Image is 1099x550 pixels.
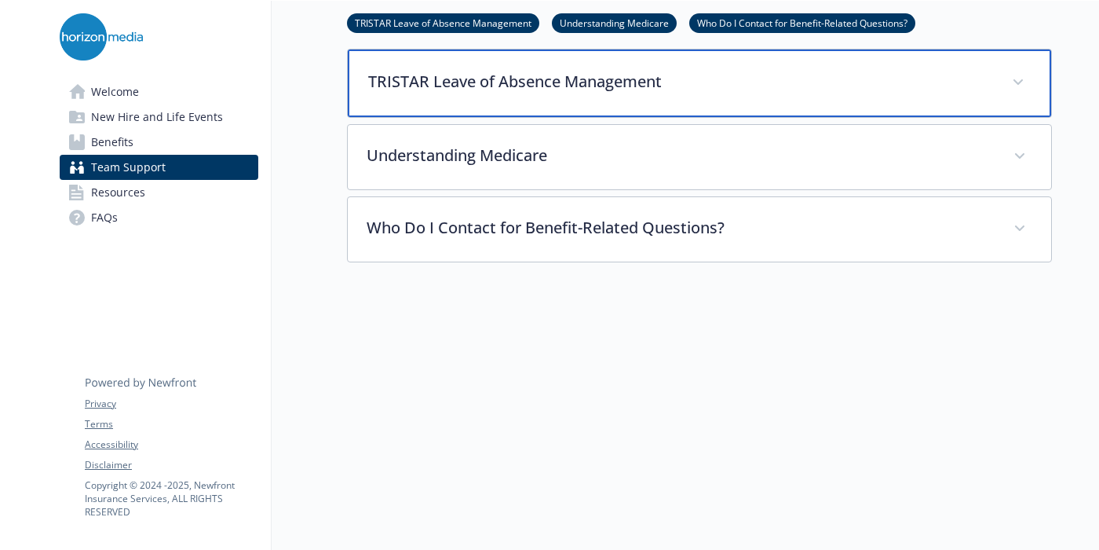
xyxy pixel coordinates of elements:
span: FAQs [91,205,118,230]
p: Copyright © 2024 - 2025 , Newfront Insurance Services, ALL RIGHTS RESERVED [85,478,257,519]
span: Resources [91,180,145,205]
a: Welcome [60,79,258,104]
a: FAQs [60,205,258,230]
a: Accessibility [85,438,257,452]
span: Team Support [91,155,166,180]
a: Understanding Medicare [552,15,677,30]
div: TRISTAR Leave of Absence Management [348,49,1051,117]
a: Disclaimer [85,458,257,472]
a: Who Do I Contact for Benefit-Related Questions? [689,15,915,30]
span: New Hire and Life Events [91,104,223,130]
span: Welcome [91,79,139,104]
a: Resources [60,180,258,205]
p: TRISTAR Leave of Absence Management [368,70,993,93]
p: Understanding Medicare [367,144,995,167]
a: Terms [85,417,257,431]
p: Who Do I Contact for Benefit-Related Questions? [367,216,995,240]
a: Team Support [60,155,258,180]
div: Understanding Medicare [348,125,1051,189]
a: TRISTAR Leave of Absence Management [347,15,539,30]
div: Who Do I Contact for Benefit-Related Questions? [348,197,1051,262]
a: New Hire and Life Events [60,104,258,130]
span: Benefits [91,130,133,155]
a: Benefits [60,130,258,155]
a: Privacy [85,397,257,411]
